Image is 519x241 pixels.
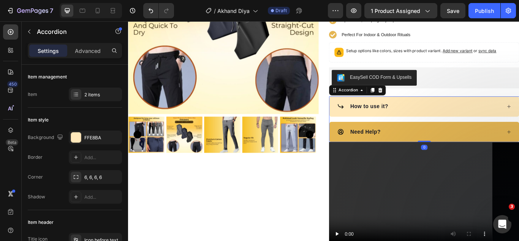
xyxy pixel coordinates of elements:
div: Add... [84,154,120,161]
div: Shadow [28,193,45,200]
span: / [214,7,216,15]
div: 2 items [84,91,120,98]
iframe: Design area [128,21,519,241]
div: Background [28,132,65,143]
div: 450 [7,81,18,87]
div: Item management [28,73,67,80]
span: Draft [275,7,287,14]
p: Setup options like colors, sizes with product variant. [254,31,429,38]
p: Accordion [37,27,101,36]
span: or [402,32,429,37]
div: Item style [28,117,49,123]
button: Publish [468,3,500,18]
div: Item [28,91,37,98]
p: Advanced [75,47,101,55]
div: Corner [28,174,43,180]
span: Akhand Diya [217,7,250,15]
span: Perfect For Indoor & Outdoor Rituals [249,13,329,18]
button: EasySell COD Form & Upsells [237,57,336,75]
p: How to use it? [259,95,303,104]
div: EasySell COD Form & Upsells [258,61,330,69]
div: Add... [84,194,120,201]
button: Save [440,3,465,18]
button: 7 [3,3,57,18]
p: Need Help? [259,124,294,134]
div: Border [28,154,43,161]
button: 1 product assigned [364,3,437,18]
div: FFE8BA [84,134,120,141]
span: sync data [408,32,429,37]
div: Publish [475,7,494,15]
p: Settings [38,47,59,55]
div: Undo/Redo [143,3,174,18]
div: 6, 6, 6, 6 [84,174,120,181]
p: 7 [50,6,53,15]
div: Accordion [244,77,269,84]
span: 3 [509,204,515,210]
div: 0 [341,144,349,150]
div: Item header [28,219,54,226]
div: Beta [6,139,18,145]
button: Carousel Next Arrow [207,128,216,137]
span: Save [447,8,459,14]
span: 1 product assigned [371,7,420,15]
iframe: Intercom live chat [493,215,511,233]
span: Add new variant [367,32,402,37]
div: Rich Text Editor. Editing area: main [248,9,366,22]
